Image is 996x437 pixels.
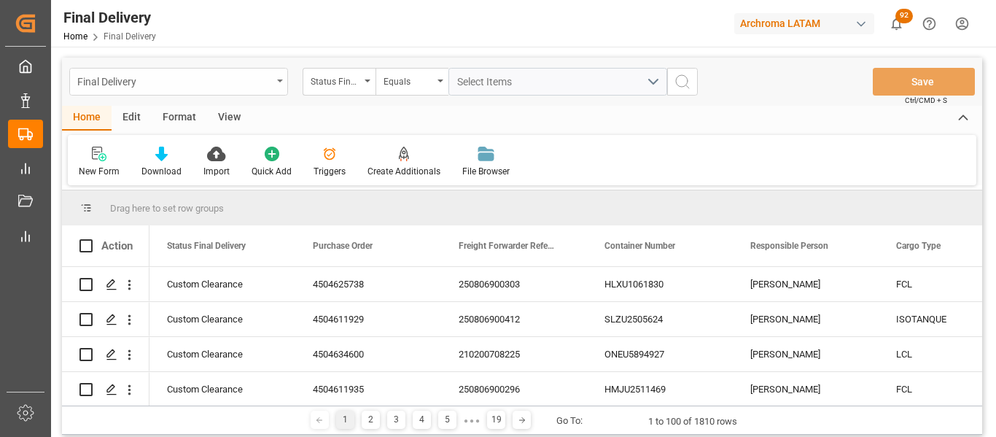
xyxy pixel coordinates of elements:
div: Edit [112,106,152,131]
div: Press SPACE to select this row. [62,267,149,302]
span: Ctrl/CMD + S [905,95,947,106]
div: ONEU5894927 [587,337,733,371]
div: Press SPACE to select this row. [62,302,149,337]
span: Purchase Order [313,241,373,251]
div: Final Delivery [77,71,272,90]
button: Help Center [913,7,946,40]
div: HMJU2511469 [587,372,733,406]
div: Press SPACE to select this row. [62,372,149,407]
div: 3 [387,411,405,429]
div: [PERSON_NAME] [733,267,879,301]
div: Custom Clearance [167,373,278,406]
div: Action [101,239,133,252]
div: Create Additionals [367,165,440,178]
div: New Form [79,165,120,178]
div: Download [141,165,182,178]
span: Responsible Person [750,241,828,251]
div: View [207,106,252,131]
div: 4 [413,411,431,429]
div: 4504634600 [295,337,441,371]
div: SLZU2505624 [587,302,733,336]
div: ● ● ● [464,415,480,426]
div: Final Delivery [63,7,156,28]
span: Select Items [457,76,519,88]
div: Custom Clearance [167,303,278,336]
span: Drag here to set row groups [110,203,224,214]
div: 1 [336,411,354,429]
div: 2 [362,411,380,429]
span: Cargo Type [896,241,941,251]
div: Triggers [314,165,346,178]
div: File Browser [462,165,510,178]
div: Custom Clearance [167,338,278,371]
div: 5 [438,411,456,429]
div: 210200708225 [441,337,587,371]
button: open menu [448,68,667,96]
div: 19 [487,411,505,429]
div: 1 to 100 of 1810 rows [648,414,737,429]
div: 250806900412 [441,302,587,336]
div: Home [62,106,112,131]
span: Status Final Delivery [167,241,246,251]
div: Quick Add [252,165,292,178]
div: Format [152,106,207,131]
div: Archroma LATAM [734,13,874,34]
div: 4504625738 [295,267,441,301]
div: 4504611935 [295,372,441,406]
div: HLXU1061830 [587,267,733,301]
div: Import [203,165,230,178]
span: 92 [895,9,913,23]
button: Archroma LATAM [734,9,880,37]
button: search button [667,68,698,96]
span: Freight Forwarder Reference [459,241,556,251]
button: show 92 new notifications [880,7,913,40]
div: Equals [384,71,433,88]
div: [PERSON_NAME] [733,372,879,406]
div: [PERSON_NAME] [733,337,879,371]
button: Save [873,68,975,96]
div: 4504611929 [295,302,441,336]
button: open menu [376,68,448,96]
div: Press SPACE to select this row. [62,337,149,372]
div: Go To: [556,414,583,428]
div: 250806900303 [441,267,587,301]
a: Home [63,31,87,42]
div: Custom Clearance [167,268,278,301]
div: Status Final Delivery [311,71,360,88]
div: [PERSON_NAME] [733,302,879,336]
button: open menu [303,68,376,96]
button: open menu [69,68,288,96]
div: 250806900296 [441,372,587,406]
span: Container Number [604,241,675,251]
